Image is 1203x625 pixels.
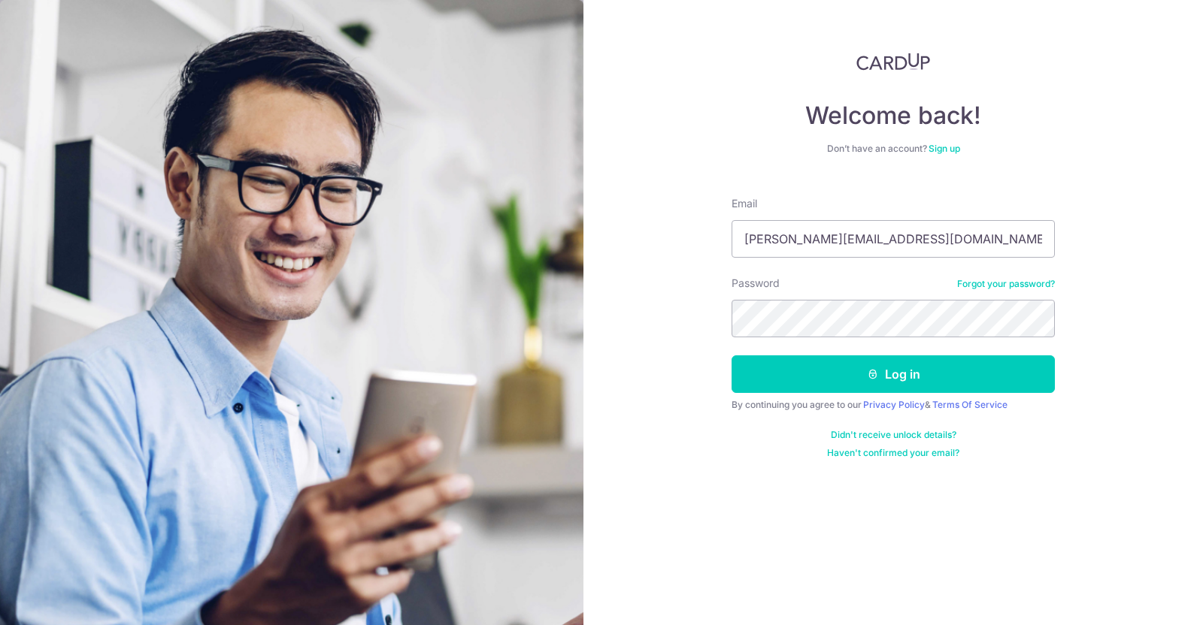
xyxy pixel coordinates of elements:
a: Didn't receive unlock details? [831,429,956,441]
a: Forgot your password? [957,278,1055,290]
div: By continuing you agree to our & [732,399,1055,411]
label: Email [732,196,757,211]
h4: Welcome back! [732,101,1055,131]
div: Don’t have an account? [732,143,1055,155]
a: Sign up [929,143,960,154]
a: Privacy Policy [863,399,925,410]
button: Log in [732,355,1055,393]
a: Terms Of Service [932,399,1008,410]
a: Haven't confirmed your email? [827,447,959,459]
img: CardUp Logo [856,53,930,71]
label: Password [732,276,780,291]
input: Enter your Email [732,220,1055,258]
